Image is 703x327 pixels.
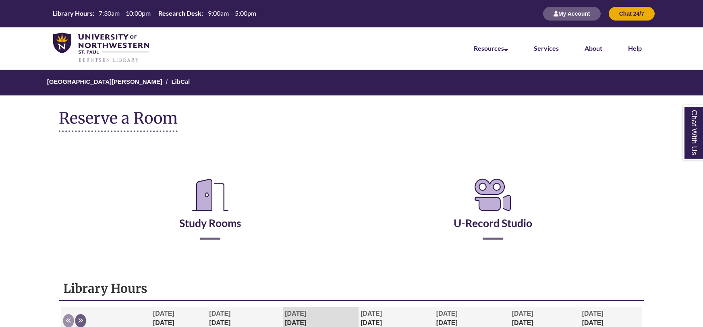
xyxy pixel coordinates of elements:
[609,7,655,21] button: Chat 24/7
[512,310,533,317] span: [DATE]
[585,44,602,52] a: About
[99,9,151,17] span: 7:30am – 10:00pm
[208,9,256,17] span: 9:00am – 5:00pm
[454,197,532,230] a: U-Record Studio
[59,110,178,132] h1: Reserve a Room
[171,78,190,85] a: LibCal
[209,310,230,317] span: [DATE]
[474,44,508,52] a: Resources
[59,152,644,263] div: Reserve a Room
[534,44,559,52] a: Services
[50,9,259,18] table: Hours Today
[609,10,655,17] a: Chat 24/7
[436,310,458,317] span: [DATE]
[179,197,241,230] a: Study Rooms
[543,10,601,17] a: My Account
[50,9,95,18] th: Library Hours:
[50,9,259,19] a: Hours Today
[47,78,162,85] a: [GEOGRAPHIC_DATA][PERSON_NAME]
[153,310,174,317] span: [DATE]
[543,7,601,21] button: My Account
[155,9,204,18] th: Research Desk:
[63,281,640,296] h1: Library Hours
[361,310,382,317] span: [DATE]
[628,44,642,52] a: Help
[285,310,306,317] span: [DATE]
[53,33,149,63] img: UNWSP Library Logo
[59,70,644,95] nav: Breadcrumb
[582,310,603,317] span: [DATE]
